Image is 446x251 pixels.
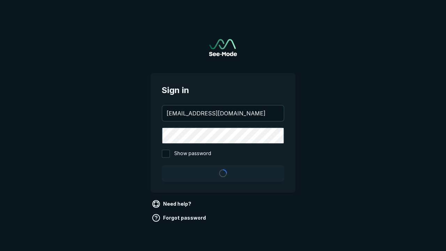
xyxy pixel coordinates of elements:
img: See-Mode Logo [209,39,237,56]
span: Sign in [162,84,284,97]
span: Show password [174,150,211,158]
a: Go to sign in [209,39,237,56]
a: Need help? [151,198,194,210]
input: your@email.com [162,106,284,121]
a: Forgot password [151,212,209,223]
